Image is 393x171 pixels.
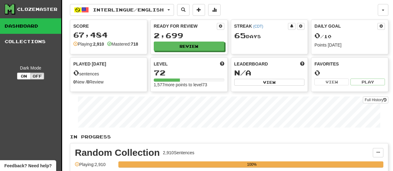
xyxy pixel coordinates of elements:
[70,4,174,16] button: Interlingue/English
[107,41,138,47] div: Mastered:
[70,134,388,140] p: In Progress
[314,79,349,85] button: View
[193,4,205,16] button: Add sentence to collection
[73,68,79,77] span: 0
[73,61,106,67] span: Played [DATE]
[30,73,44,79] button: Off
[75,148,160,157] div: Random Collection
[73,23,144,29] div: Score
[234,79,305,86] button: View
[234,32,305,40] div: Day s
[73,79,76,84] strong: 0
[253,24,263,29] a: (CDT)
[154,69,224,77] div: 72
[314,69,385,77] div: 0
[73,41,104,47] div: Playing:
[154,61,168,67] span: Level
[314,23,377,30] div: Daily Goal
[154,23,217,29] div: Ready for Review
[314,61,385,67] div: Favorites
[73,31,144,39] div: 67,484
[17,73,31,79] button: On
[87,79,89,84] strong: 0
[208,4,221,16] button: More stats
[234,31,246,40] span: 65
[314,42,385,48] div: Points [DATE]
[314,34,331,39] span: / 10
[120,161,383,168] div: 100%
[177,4,190,16] button: Search sentences
[131,42,138,47] strong: 718
[73,79,144,85] div: New / Review
[93,42,104,47] strong: 2,910
[350,79,385,85] button: Play
[5,65,57,71] div: Dark Mode
[154,42,224,51] button: Review
[154,82,224,88] div: 1,577 more points to level 73
[220,61,224,67] span: Score more points to level up
[73,69,144,77] div: sentences
[154,32,224,39] div: 2,699
[314,31,320,40] span: 0
[234,23,288,29] div: Streak
[17,6,57,12] div: Clozemaster
[300,61,304,67] span: This week in points, UTC
[234,61,268,67] span: Leaderboard
[93,7,164,12] span: Interlingue / English
[234,68,251,77] span: N/A
[363,97,388,103] a: Full History
[4,163,52,169] span: Open feedback widget
[163,150,194,156] div: 2,910 Sentences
